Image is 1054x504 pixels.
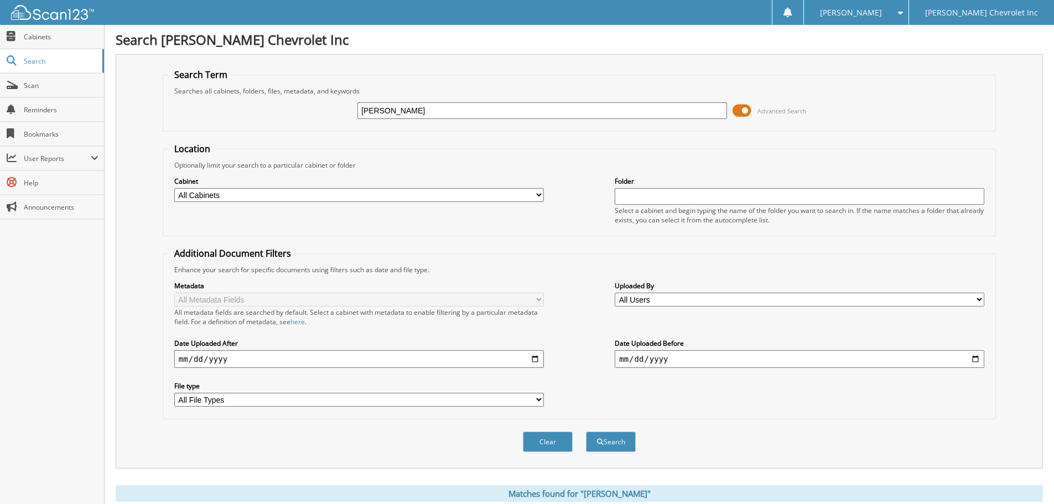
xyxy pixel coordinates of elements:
[24,129,98,139] span: Bookmarks
[586,432,636,452] button: Search
[174,176,544,186] label: Cabinet
[116,30,1043,49] h1: Search [PERSON_NAME] Chevrolet Inc
[757,107,807,115] span: Advanced Search
[169,265,990,274] div: Enhance your search for specific documents using filters such as date and file type.
[174,308,544,326] div: All metadata fields are searched by default. Select a cabinet with metadata to enable filtering b...
[615,350,984,368] input: end
[24,105,98,115] span: Reminders
[24,56,97,66] span: Search
[11,5,94,20] img: scan123-logo-white.svg
[174,339,544,348] label: Date Uploaded After
[174,350,544,368] input: start
[24,178,98,188] span: Help
[174,381,544,391] label: File type
[174,281,544,290] label: Metadata
[820,9,882,16] span: [PERSON_NAME]
[24,202,98,212] span: Announcements
[615,206,984,225] div: Select a cabinet and begin typing the name of the folder you want to search in. If the name match...
[169,160,990,170] div: Optionally limit your search to a particular cabinet or folder
[290,317,305,326] a: here
[615,176,984,186] label: Folder
[169,143,216,155] legend: Location
[615,281,984,290] label: Uploaded By
[169,247,297,259] legend: Additional Document Filters
[24,32,98,41] span: Cabinets
[523,432,573,452] button: Clear
[925,9,1038,16] span: [PERSON_NAME] Chevrolet Inc
[615,339,984,348] label: Date Uploaded Before
[169,86,990,96] div: Searches all cabinets, folders, files, metadata, and keywords
[116,485,1043,502] div: Matches found for "[PERSON_NAME]"
[24,81,98,90] span: Scan
[24,154,91,163] span: User Reports
[169,69,233,81] legend: Search Term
